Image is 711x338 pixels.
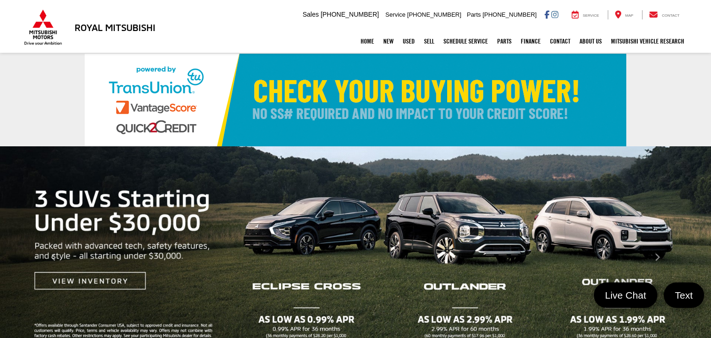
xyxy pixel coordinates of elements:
a: Live Chat [594,282,657,308]
span: Service [583,13,599,18]
span: Contact [662,13,680,18]
span: [PHONE_NUMBER] [321,11,379,18]
span: Service [386,11,405,18]
a: Instagram: Click to visit our Instagram page [551,11,558,18]
a: Home [356,30,379,53]
span: Live Chat [600,289,651,301]
a: Facebook: Click to visit our Facebook page [544,11,549,18]
a: Parts: Opens in a new tab [493,30,516,53]
span: [PHONE_NUMBER] [407,11,462,18]
a: Map [608,10,640,19]
span: Map [625,13,633,18]
h3: Royal Mitsubishi [75,22,156,32]
a: About Us [575,30,606,53]
a: Used [398,30,419,53]
span: Parts [467,11,480,18]
a: Sell [419,30,439,53]
img: Mitsubishi [22,9,64,45]
a: Service [565,10,606,19]
a: Schedule Service: Opens in a new tab [439,30,493,53]
a: Text [664,282,704,308]
a: New [379,30,398,53]
img: Check Your Buying Power [85,54,626,146]
span: Text [670,289,698,301]
a: Finance [516,30,545,53]
a: Contact [642,10,686,19]
a: Mitsubishi Vehicle Research [606,30,689,53]
span: Sales [303,11,319,18]
span: [PHONE_NUMBER] [482,11,536,18]
a: Contact [545,30,575,53]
